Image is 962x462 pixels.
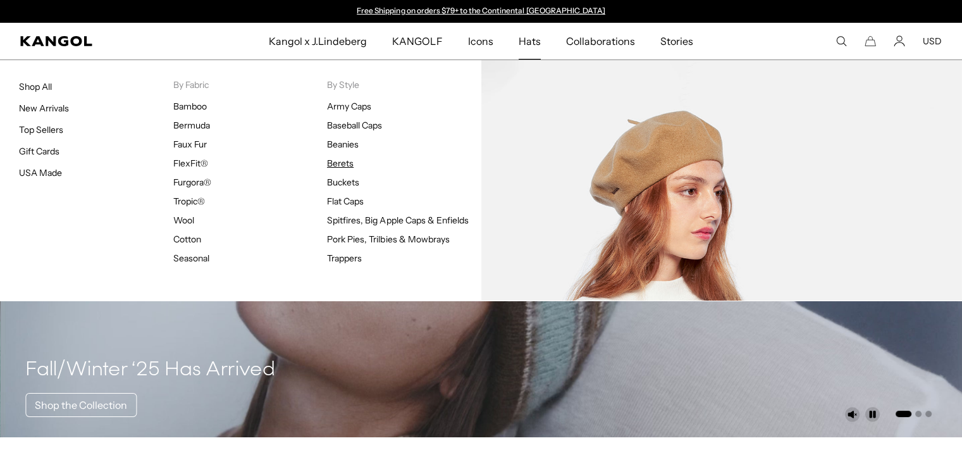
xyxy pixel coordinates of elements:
[351,6,612,16] div: Announcement
[19,124,63,135] a: Top Sellers
[925,411,932,417] button: Go to slide 3
[173,101,207,112] a: Bamboo
[894,35,905,47] a: Account
[20,36,177,46] a: Kangol
[836,35,847,47] summary: Search here
[173,253,209,264] a: Seasonal
[327,120,382,131] a: Baseball Caps
[173,158,208,169] a: FlexFit®
[25,393,137,417] a: Shop the Collection
[379,23,455,59] a: KANGOLF
[269,23,367,59] span: Kangol x J.Lindeberg
[173,234,201,245] a: Cotton
[19,81,52,92] a: Shop All
[173,79,328,91] p: By Fabric
[173,215,194,226] a: Wool
[173,177,211,188] a: Furgora®
[327,215,469,226] a: Spitfires, Big Apple Caps & Enfields
[327,196,364,207] a: Flat Caps
[256,23,380,59] a: Kangol x J.Lindeberg
[327,139,359,150] a: Beanies
[455,23,505,59] a: Icons
[327,234,450,245] a: Pork Pies, Trilbies & Mowbrays
[19,103,69,114] a: New Arrivals
[865,35,876,47] button: Cart
[19,167,62,178] a: USA Made
[173,120,210,131] a: Bermuda
[894,408,932,418] ul: Select a slide to show
[566,23,635,59] span: Collaborations
[896,411,911,417] button: Go to slide 1
[844,407,860,422] button: Unmute
[327,177,359,188] a: Buckets
[865,407,880,422] button: Pause
[327,101,371,112] a: Army Caps
[519,23,541,59] span: Hats
[351,6,612,16] div: 1 of 2
[915,411,922,417] button: Go to slide 2
[327,79,481,91] p: By Style
[467,23,493,59] span: Icons
[506,23,553,59] a: Hats
[660,23,693,59] span: Stories
[327,253,362,264] a: Trappers
[351,6,612,16] slideshow-component: Announcement bar
[648,23,706,59] a: Stories
[357,6,605,15] a: Free Shipping on orders $79+ to the Continental [GEOGRAPHIC_DATA]
[392,23,442,59] span: KANGOLF
[19,146,59,157] a: Gift Cards
[25,358,275,383] h4: Fall/Winter ‘25 Has Arrived
[923,35,942,47] button: USD
[553,23,648,59] a: Collaborations
[173,196,205,207] a: Tropic®
[327,158,354,169] a: Berets
[173,139,207,150] a: Faux Fur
